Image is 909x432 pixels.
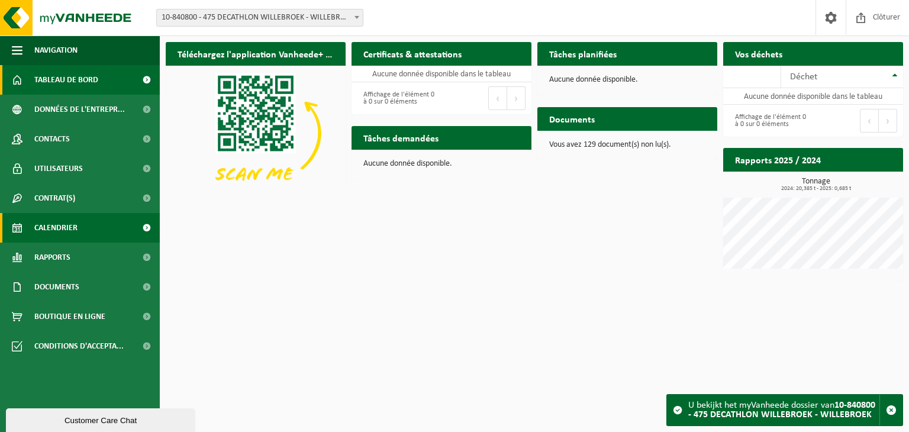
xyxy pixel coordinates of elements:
[352,42,473,65] h2: Certificats & attestations
[357,85,436,111] div: Affichage de l'élément 0 à 0 sur 0 éléments
[352,126,450,149] h2: Tâches demandées
[488,86,507,110] button: Previous
[363,160,520,168] p: Aucune donnée disponible.
[729,108,807,134] div: Affichage de l'élément 0 à 0 sur 0 éléments
[537,42,628,65] h2: Tâches planifiées
[352,66,531,82] td: Aucune donnée disponible dans le tableau
[34,65,98,95] span: Tableau de bord
[34,302,105,331] span: Boutique en ligne
[34,154,83,183] span: Utilisateurs
[6,406,198,432] iframe: chat widget
[800,171,902,195] a: Consulter les rapports
[34,272,79,302] span: Documents
[166,42,346,65] h2: Téléchargez l'application Vanheede+ maintenant!
[34,183,75,213] span: Contrat(s)
[34,243,70,272] span: Rapports
[537,107,607,130] h2: Documents
[549,76,705,84] p: Aucune donnée disponible.
[723,88,903,105] td: Aucune donnée disponible dans le tableau
[549,141,705,149] p: Vous avez 129 document(s) non lu(s).
[688,401,875,420] strong: 10-840800 - 475 DECATHLON WILLEBROEK - WILLEBROEK
[34,331,124,361] span: Conditions d'accepta...
[729,178,903,192] h3: Tonnage
[166,66,346,201] img: Download de VHEPlus App
[688,395,879,425] div: U bekijkt het myVanheede dossier van
[860,109,879,133] button: Previous
[507,86,526,110] button: Next
[723,42,794,65] h2: Vos déchets
[729,186,903,192] span: 2024: 20,385 t - 2025: 0,685 t
[790,72,817,82] span: Déchet
[34,36,78,65] span: Navigation
[157,9,363,26] span: 10-840800 - 475 DECATHLON WILLEBROEK - WILLEBROEK
[34,95,125,124] span: Données de l'entrepr...
[34,213,78,243] span: Calendrier
[723,148,833,171] h2: Rapports 2025 / 2024
[156,9,363,27] span: 10-840800 - 475 DECATHLON WILLEBROEK - WILLEBROEK
[879,109,897,133] button: Next
[34,124,70,154] span: Contacts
